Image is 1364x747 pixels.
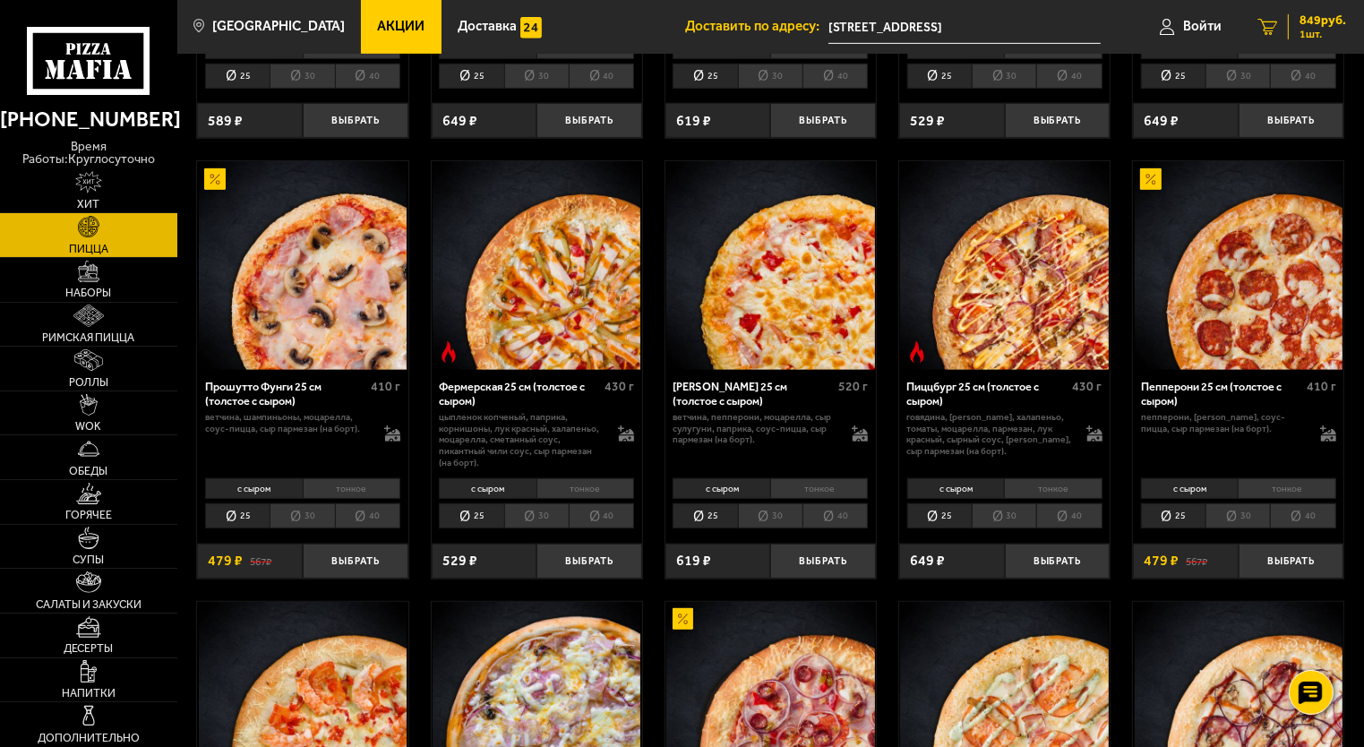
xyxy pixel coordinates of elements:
li: 40 [335,64,400,89]
li: 30 [972,503,1036,528]
img: Прошутто Фунги 25 см (толстое с сыром) [199,161,407,369]
span: WOK [75,421,101,433]
button: Выбрать [1005,103,1111,138]
span: Римская пицца [42,332,134,344]
span: Горячее [65,510,112,521]
li: 25 [439,64,503,89]
p: ветчина, шампиньоны, моцарелла, соус-пицца, сыр пармезан (на борт). [205,412,370,434]
button: Выбрать [536,544,642,579]
span: Напитки [62,688,116,700]
li: 30 [504,64,569,89]
div: Пепперони 25 см (толстое с сыром) [1141,380,1302,407]
span: 430 г [605,379,634,394]
li: 30 [738,64,802,89]
li: 30 [1205,503,1270,528]
li: с сыром [205,478,302,499]
button: Выбрать [303,103,408,138]
li: 25 [1141,503,1205,528]
p: цыпленок копченый, паприка, корнишоны, лук красный, халапеньо, моцарелла, сметанный соус, пикантн... [439,412,604,468]
button: Выбрать [1239,103,1344,138]
span: 529 ₽ [442,554,477,568]
span: 649 ₽ [442,114,477,128]
p: говядина, [PERSON_NAME], халапеньо, томаты, моцарелла, пармезан, лук красный, сырный соус, [PERSO... [907,412,1072,458]
li: 40 [1270,503,1335,528]
span: Супы [73,554,104,566]
li: тонкое [536,478,634,499]
a: Острое блюдоФермерская 25 см (толстое с сыром) [432,161,642,369]
li: 25 [907,64,972,89]
li: 30 [1205,64,1270,89]
span: 649 ₽ [910,554,945,568]
li: с сыром [439,478,536,499]
img: Фермерская 25 см (толстое с сыром) [433,161,640,369]
button: Выбрать [1239,544,1344,579]
span: Обеды [69,466,107,477]
li: 30 [270,503,334,528]
img: Пепперони 25 см (толстое с сыром) [1135,161,1343,369]
span: 430 г [1073,379,1102,394]
span: 410 г [371,379,400,394]
div: Пиццбург 25 см (толстое с сыром) [907,380,1068,407]
li: 40 [1270,64,1335,89]
span: Войти [1183,20,1222,33]
li: с сыром [1141,478,1238,499]
li: тонкое [770,478,868,499]
span: 649 ₽ [1144,114,1179,128]
span: Роллы [69,377,108,389]
div: Прошутто Фунги 25 см (толстое с сыром) [205,380,366,407]
span: Акции [378,20,425,33]
div: [PERSON_NAME] 25 см (толстое с сыром) [673,380,834,407]
p: ветчина, пепперони, моцарелла, сыр сулугуни, паприка, соус-пицца, сыр пармезан (на борт). [673,412,837,446]
li: тонкое [1004,478,1102,499]
img: Пиццбург 25 см (толстое с сыром) [900,161,1108,369]
li: тонкое [303,478,400,499]
s: 567 ₽ [250,554,271,568]
li: 40 [1036,64,1102,89]
li: 25 [673,64,737,89]
li: 30 [972,64,1036,89]
li: 40 [802,64,868,89]
s: 567 ₽ [1186,554,1207,568]
li: 40 [569,64,634,89]
span: 849 руб. [1300,14,1346,27]
li: 30 [270,64,334,89]
img: Острое блюдо [906,341,928,363]
li: с сыром [907,478,1004,499]
span: Дополнительно [38,733,140,744]
li: 25 [439,503,503,528]
span: Наборы [65,288,111,299]
span: 589 ₽ [208,114,243,128]
span: 619 ₽ [676,114,711,128]
li: с сыром [673,478,769,499]
span: 479 ₽ [208,554,243,568]
li: 25 [205,64,270,89]
button: Выбрать [303,544,408,579]
span: 529 ₽ [910,114,945,128]
span: 410 г [1307,379,1336,394]
a: Острое блюдоПиццбург 25 см (толстое с сыром) [899,161,1110,369]
button: Выбрать [770,103,876,138]
li: 30 [504,503,569,528]
a: АкционныйПрошутто Фунги 25 см (толстое с сыром) [197,161,407,369]
div: Фермерская 25 см (толстое с сыром) [439,380,600,407]
img: Акционный [204,168,226,190]
span: Пицца [69,244,108,255]
li: 25 [205,503,270,528]
button: Выбрать [770,544,876,579]
li: 25 [907,503,972,528]
span: Доставка [458,20,517,33]
span: [GEOGRAPHIC_DATA] [212,20,345,33]
img: Острое блюдо [438,341,459,363]
img: Акционный [673,608,694,630]
button: Выбрать [536,103,642,138]
img: 15daf4d41897b9f0e9f617042186c801.svg [520,17,542,39]
li: 30 [738,503,802,528]
span: 619 ₽ [676,554,711,568]
span: Салаты и закуски [36,599,142,611]
input: Ваш адрес доставки [828,11,1102,44]
p: пепперони, [PERSON_NAME], соус-пицца, сыр пармезан (на борт). [1141,412,1306,434]
span: 520 г [838,379,868,394]
a: Прошутто Формаджио 25 см (толстое с сыром) [665,161,876,369]
span: 479 ₽ [1144,554,1179,568]
img: Прошутто Формаджио 25 см (толстое с сыром) [666,161,874,369]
